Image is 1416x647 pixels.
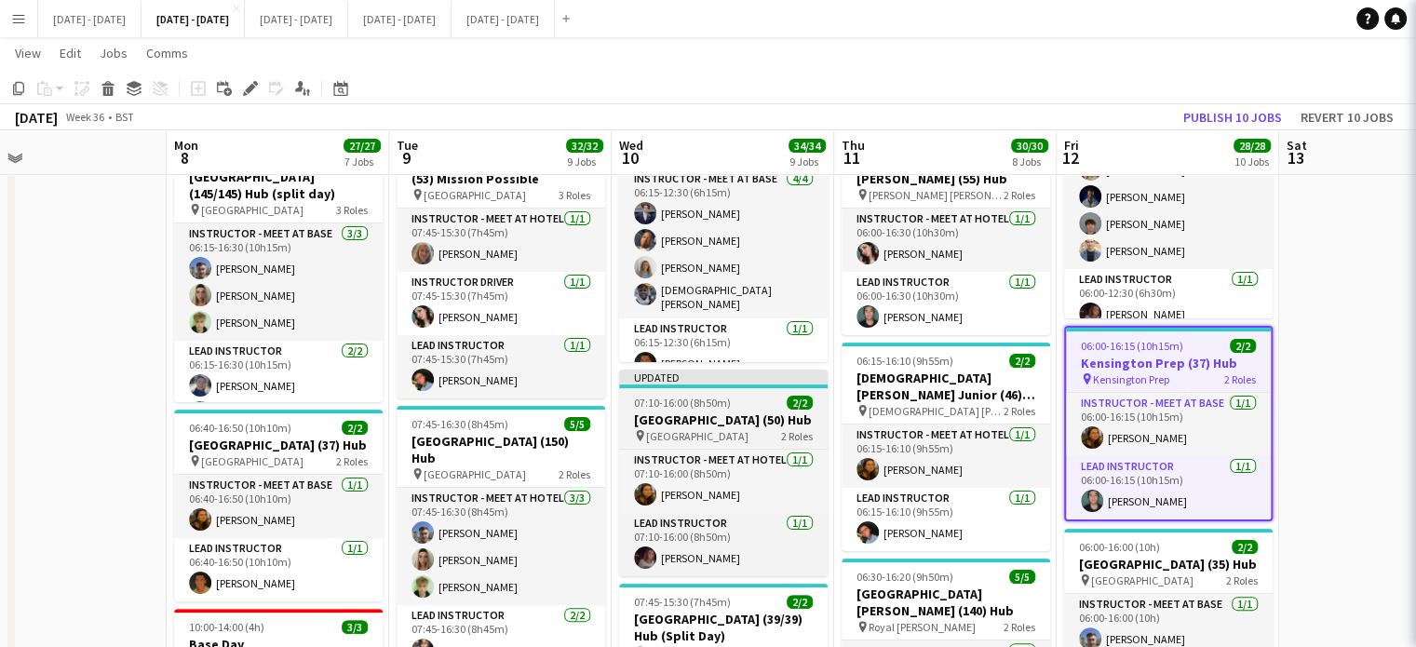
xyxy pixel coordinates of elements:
app-card-role: Instructor - Meet at Hotel1/107:45-15:30 (7h45m)[PERSON_NAME] [397,209,605,272]
span: [PERSON_NAME] [PERSON_NAME] [869,188,1004,202]
span: [GEOGRAPHIC_DATA] [1091,573,1193,587]
span: Kensington Prep [1093,372,1169,386]
app-job-card: 06:15-16:10 (9h55m)2/2[DEMOGRAPHIC_DATA] [PERSON_NAME] Junior (46) Mission Possible [DEMOGRAPHIC_... [842,343,1050,551]
h3: [GEOGRAPHIC_DATA] (37) Hub [174,437,383,453]
app-card-role: Lead Instructor1/106:15-12:30 (6h15m)[PERSON_NAME] [619,318,828,382]
app-job-card: 06:15-12:30 (6h15m)5/5[PERSON_NAME][GEOGRAPHIC_DATA] (120) Time Attack (H/D AM) [PERSON_NAME][GEO... [619,87,828,362]
span: 06:00-16:00 (10h) [1079,540,1160,554]
app-card-role: Lead Instructor1/107:45-15:30 (7h45m)[PERSON_NAME] [397,335,605,398]
div: Updated07:10-16:00 (8h50m)2/2[GEOGRAPHIC_DATA] (50) Hub [GEOGRAPHIC_DATA]2 RolesInstructor - Meet... [619,370,828,576]
h3: [DEMOGRAPHIC_DATA] [PERSON_NAME] Junior (46) Mission Possible [842,370,1050,403]
span: 2 Roles [559,467,590,481]
h3: [GEOGRAPHIC_DATA] (39/39) Hub (Split Day) [619,611,828,644]
div: Updated [619,370,828,384]
app-job-card: Updated06:15-16:30 (10h15m)6/6[GEOGRAPHIC_DATA] (145/145) Hub (split day) [GEOGRAPHIC_DATA]3 Role... [174,127,383,402]
span: 2/2 [787,396,813,410]
span: Fri [1064,137,1079,154]
app-job-card: 06:40-16:50 (10h10m)2/2[GEOGRAPHIC_DATA] (37) Hub [GEOGRAPHIC_DATA]2 RolesInstructor - Meet at Ba... [174,410,383,601]
app-card-role: Lead Instructor1/106:00-16:30 (10h30m)[PERSON_NAME] [842,272,1050,335]
app-job-card: 06:00-12:30 (6h30m)5/5Emanuel School (148) Hub (Half Day AM) [GEOGRAPHIC_DATA]2 RolesInstructor -... [1064,43,1273,318]
span: [DEMOGRAPHIC_DATA] [PERSON_NAME] [869,404,1004,418]
span: 2/2 [342,421,368,435]
button: [DATE] - [DATE] [38,1,142,37]
span: 07:10-16:00 (8h50m) [634,396,731,410]
span: 2 Roles [1226,573,1258,587]
span: View [15,45,41,61]
span: 3 Roles [559,188,590,202]
app-card-role: Instructor - Meet at Hotel1/106:00-16:30 (10h30m)[PERSON_NAME] [842,209,1050,272]
span: 2 Roles [1224,372,1256,386]
span: 2 Roles [336,454,368,468]
button: Revert 10 jobs [1293,105,1401,129]
app-card-role: Instructor - Meet at Hotel3/307:45-16:30 (8h45m)[PERSON_NAME][PERSON_NAME][PERSON_NAME] [397,488,605,605]
button: [DATE] - [DATE] [142,1,245,37]
a: View [7,41,48,65]
div: 9 Jobs [789,155,825,168]
span: Comms [146,45,188,61]
span: [GEOGRAPHIC_DATA] [201,203,303,217]
span: 5/5 [564,417,590,431]
app-card-role: Instructor - Meet at Base4/406:15-12:30 (6h15m)[PERSON_NAME][PERSON_NAME][PERSON_NAME][DEMOGRAPHI... [619,168,828,318]
span: 13 [1284,147,1307,168]
app-job-card: 06:00-16:15 (10h15m)2/2Kensington Prep (37) Hub Kensington Prep2 RolesInstructor - Meet at Base1/... [1064,326,1273,521]
span: [GEOGRAPHIC_DATA] [424,467,526,481]
span: 07:45-15:30 (7h45m) [634,595,731,609]
span: 2/2 [1232,540,1258,554]
app-card-role: Lead Instructor1/106:00-12:30 (6h30m)[PERSON_NAME] [1064,269,1273,332]
h3: [GEOGRAPHIC_DATA] (35) Hub [1064,556,1273,573]
span: Tue [397,137,418,154]
h3: [GEOGRAPHIC_DATA] (50) Hub [619,411,828,428]
app-card-role: Instructor - Meet at Hotel1/106:15-16:10 (9h55m)[PERSON_NAME] [842,425,1050,488]
span: 3 Roles [336,203,368,217]
span: Week 36 [61,110,108,124]
span: 2 Roles [1004,620,1035,634]
div: [DATE] [15,108,58,127]
button: [DATE] - [DATE] [348,1,452,37]
app-card-role: Lead Instructor1/106:40-16:50 (10h10m)[PERSON_NAME] [174,538,383,601]
div: 9 Jobs [567,155,602,168]
span: 06:30-16:20 (9h50m) [856,570,953,584]
span: 06:15-16:10 (9h55m) [856,354,953,368]
span: 32/32 [566,139,603,153]
span: 5/5 [1009,570,1035,584]
span: 2 Roles [781,429,813,443]
div: 7 Jobs [344,155,380,168]
span: 10:00-14:00 (4h) [189,620,264,634]
span: 06:00-16:15 (10h15m) [1081,339,1183,353]
span: 12 [1061,147,1079,168]
span: Mon [174,137,198,154]
span: 2/2 [1009,354,1035,368]
span: 3/3 [342,620,368,634]
span: 34/34 [789,139,826,153]
h3: [GEOGRAPHIC_DATA] (150) Hub [397,433,605,466]
app-card-role: Instructor - Meet at Base3/306:15-16:30 (10h15m)[PERSON_NAME][PERSON_NAME][PERSON_NAME] [174,223,383,341]
app-card-role: Instructor Driver1/107:45-15:30 (7h45m)[PERSON_NAME] [397,272,605,335]
span: 8 [171,147,198,168]
span: 2 Roles [1004,188,1035,202]
button: [DATE] - [DATE] [245,1,348,37]
div: 10 Jobs [1234,155,1270,168]
span: Jobs [100,45,128,61]
app-card-role: Instructor - Meet at Base4/406:00-12:30 (6h30m)[PERSON_NAME][PERSON_NAME][PERSON_NAME][PERSON_NAME] [1064,125,1273,269]
app-card-role: Lead Instructor1/106:15-16:10 (9h55m)[PERSON_NAME] [842,488,1050,551]
h3: [GEOGRAPHIC_DATA] (145/145) Hub (split day) [174,168,383,202]
span: Thu [842,137,865,154]
span: 2/2 [787,595,813,609]
span: 27/27 [344,139,381,153]
app-card-role: Instructor - Meet at Hotel1/107:10-16:00 (8h50m)[PERSON_NAME] [619,450,828,513]
app-card-role: Lead Instructor1/106:00-16:15 (10h15m)[PERSON_NAME] [1066,456,1271,519]
app-job-card: 07:45-15:30 (7h45m)3/3Oasis Academy Nunsthorpe (53) Mission Possible [GEOGRAPHIC_DATA]3 RolesInst... [397,127,605,398]
a: Comms [139,41,196,65]
span: 06:40-16:50 (10h10m) [189,421,291,435]
app-job-card: 06:00-16:30 (10h30m)2/2[PERSON_NAME] [PERSON_NAME] (55) Hub [PERSON_NAME] [PERSON_NAME]2 RolesIns... [842,127,1050,335]
span: 28/28 [1234,139,1271,153]
app-card-role: Lead Instructor2/206:15-16:30 (10h15m)[PERSON_NAME] [174,341,383,431]
button: Publish 10 jobs [1176,105,1289,129]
